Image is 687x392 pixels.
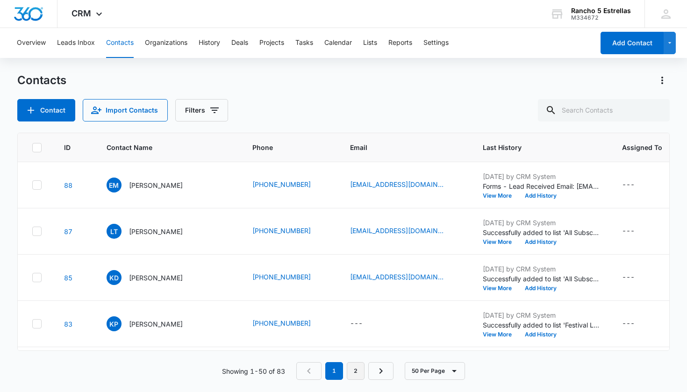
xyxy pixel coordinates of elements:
[350,318,379,329] div: Email - - Select to Edit Field
[107,270,200,285] div: Contact Name - Karleny Dayana - Select to Edit Field
[405,362,465,380] button: 50 Per Page
[483,264,600,274] p: [DATE] by CRM System
[107,270,122,285] span: KD
[622,272,635,283] div: ---
[518,285,563,291] button: Add History
[107,143,216,152] span: Contact Name
[518,239,563,245] button: Add History
[252,272,328,283] div: Phone - (704) 804-4482 - Select to Edit Field
[64,228,72,235] a: Navigate to contact details page for Leslie Tellez
[259,28,284,58] button: Projects
[483,239,518,245] button: View More
[129,180,183,190] p: [PERSON_NAME]
[252,179,311,189] a: [PHONE_NUMBER]
[107,316,200,331] div: Contact Name - Karen Ponce - Select to Edit Field
[231,28,248,58] button: Deals
[622,226,635,237] div: ---
[175,99,228,121] button: Filters
[622,318,651,329] div: Assigned To - - Select to Edit Field
[324,28,352,58] button: Calendar
[129,227,183,236] p: [PERSON_NAME]
[518,193,563,199] button: Add History
[145,28,187,58] button: Organizations
[64,181,72,189] a: Navigate to contact details page for Ermy Madelin Sandoval
[350,226,444,235] a: [EMAIL_ADDRESS][DOMAIN_NAME]
[350,143,447,152] span: Email
[622,143,662,152] span: Assigned To
[350,318,363,329] div: ---
[199,28,220,58] button: History
[423,28,449,58] button: Settings
[57,28,95,58] button: Leads Inbox
[252,318,328,329] div: Phone - (336) 829-9388 - Select to Edit Field
[483,171,600,181] p: [DATE] by CRM System
[252,272,311,282] a: [PHONE_NUMBER]
[72,8,91,18] span: CRM
[601,32,664,54] button: Add Contact
[655,73,670,88] button: Actions
[347,362,365,380] a: Page 2
[64,320,72,328] a: Navigate to contact details page for Karen Ponce
[107,178,200,192] div: Contact Name - Ermy Madelin Sandoval - Select to Edit Field
[483,181,600,191] p: Forms - Lead Received Email: [EMAIL_ADDRESS][DOMAIN_NAME] Phone: [PHONE_NUMBER] May we add you to...
[483,320,600,330] p: Successfully added to list 'Festival List'.
[107,178,122,192] span: EM
[483,310,600,320] p: [DATE] by CRM System
[106,28,134,58] button: Contacts
[350,226,460,237] div: Email - leslietellez07@icloud.com - Select to Edit Field
[252,143,314,152] span: Phone
[350,179,460,191] div: Email - drermymade18@hotmail.com - Select to Edit Field
[17,99,75,121] button: Add Contact
[107,224,122,239] span: LT
[296,362,394,380] nav: Pagination
[83,99,168,121] button: Import Contacts
[388,28,412,58] button: Reports
[622,179,635,191] div: ---
[129,273,183,283] p: [PERSON_NAME]
[622,226,651,237] div: Assigned To - - Select to Edit Field
[483,285,518,291] button: View More
[363,28,377,58] button: Lists
[295,28,313,58] button: Tasks
[252,226,311,235] a: [PHONE_NUMBER]
[571,14,631,21] div: account id
[483,143,586,152] span: Last History
[252,226,328,237] div: Phone - (336) 690-7890 - Select to Edit Field
[518,332,563,337] button: Add History
[107,224,200,239] div: Contact Name - Leslie Tellez - Select to Edit Field
[368,362,394,380] a: Next Page
[350,272,460,283] div: Email - karlenydayanaacevedo@gmail.com - Select to Edit Field
[622,272,651,283] div: Assigned To - - Select to Edit Field
[483,193,518,199] button: View More
[222,366,285,376] p: Showing 1-50 of 83
[483,228,600,237] p: Successfully added to list 'All Subscribers'.
[483,274,600,284] p: Successfully added to list 'All Subscribers'.
[622,179,651,191] div: Assigned To - - Select to Edit Field
[129,319,183,329] p: [PERSON_NAME]
[350,272,444,282] a: [EMAIL_ADDRESS][DOMAIN_NAME]
[64,274,72,282] a: Navigate to contact details page for Karleny Dayana
[252,179,328,191] div: Phone - (336) 775-6851 - Select to Edit Field
[571,7,631,14] div: account name
[64,143,71,152] span: ID
[17,73,66,87] h1: Contacts
[17,28,46,58] button: Overview
[483,218,600,228] p: [DATE] by CRM System
[483,332,518,337] button: View More
[325,362,343,380] em: 1
[538,99,670,121] input: Search Contacts
[252,318,311,328] a: [PHONE_NUMBER]
[107,316,122,331] span: KP
[350,179,444,189] a: [EMAIL_ADDRESS][DOMAIN_NAME]
[622,318,635,329] div: ---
